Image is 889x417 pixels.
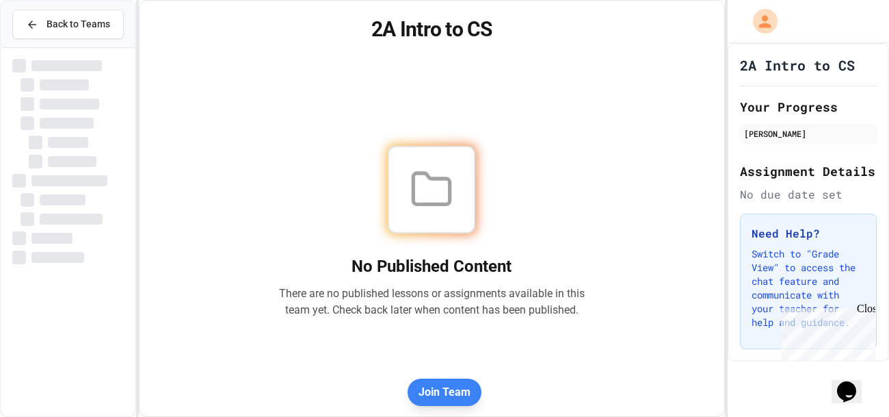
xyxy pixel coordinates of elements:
button: Back to Teams [12,10,124,39]
div: [PERSON_NAME] [744,127,873,140]
iframe: chat widget [775,303,875,361]
h2: Assignment Details [740,162,877,181]
iframe: chat widget [832,362,875,403]
h2: No Published Content [278,255,585,277]
div: Chat with us now!Close [5,5,94,87]
h1: 2A Intro to CS [740,55,855,75]
div: No due date set [740,186,877,203]
p: There are no published lessons or assignments available in this team yet. Check back later when c... [278,286,585,318]
p: Switch to "Grade View" to access the chat feature and communicate with your teacher for help and ... [752,247,865,329]
h3: Need Help? [752,225,865,242]
h2: Your Progress [740,97,877,116]
span: Back to Teams [47,17,110,31]
h1: 2A Intro to CS [156,17,708,42]
div: My Account [739,5,781,37]
button: Join Team [408,379,481,406]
